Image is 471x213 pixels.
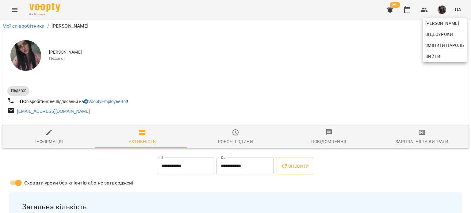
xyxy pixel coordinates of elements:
a: Змінити пароль [423,40,467,51]
span: Вийти [425,53,440,60]
span: Відеоуроки [425,31,453,38]
a: [PERSON_NAME] [423,18,467,29]
a: Відеоуроки [423,29,455,40]
button: Вийти [423,51,467,62]
span: Змінити пароль [425,42,464,49]
span: [PERSON_NAME] [425,20,464,27]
